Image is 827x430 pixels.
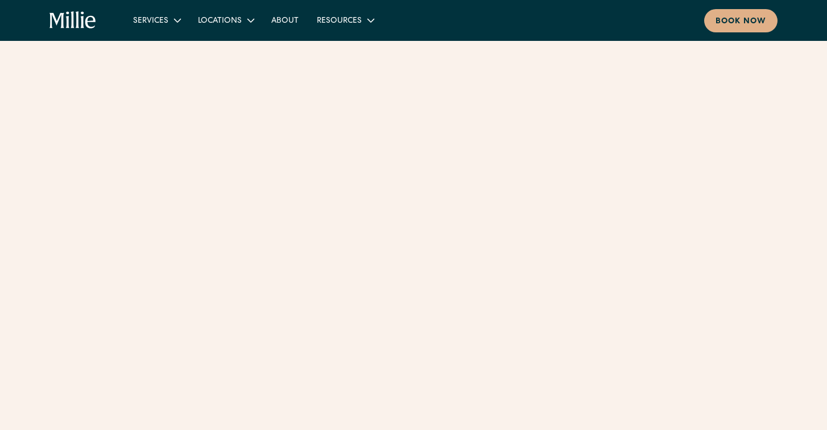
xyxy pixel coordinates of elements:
[133,15,168,27] div: Services
[704,9,778,32] a: Book now
[317,15,362,27] div: Resources
[716,16,766,28] div: Book now
[189,11,262,30] div: Locations
[124,11,189,30] div: Services
[262,11,308,30] a: About
[49,11,97,30] a: home
[198,15,242,27] div: Locations
[308,11,382,30] div: Resources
